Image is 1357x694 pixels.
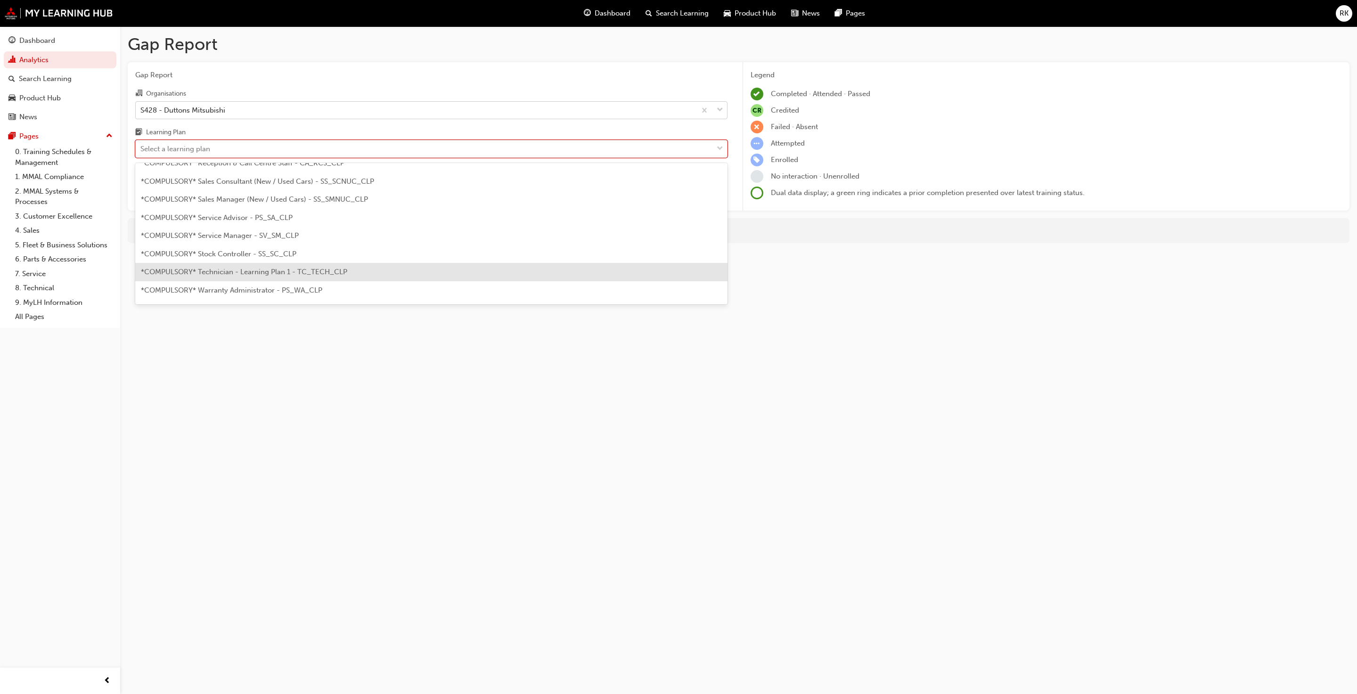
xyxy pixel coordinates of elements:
[751,70,1342,81] div: Legend
[771,90,870,98] span: Completed · Attended · Passed
[751,121,763,133] span: learningRecordVerb_FAIL-icon
[751,137,763,150] span: learningRecordVerb_ATTEMPT-icon
[717,143,723,155] span: down-icon
[141,213,293,222] span: *COMPULSORY* Service Advisor - PS_SA_CLP
[771,106,799,114] span: Credited
[638,4,716,23] a: search-iconSearch Learning
[11,223,116,238] a: 4. Sales
[8,113,16,122] span: news-icon
[4,128,116,145] button: Pages
[11,295,116,310] a: 9. MyLH Information
[8,94,16,103] span: car-icon
[8,37,16,45] span: guage-icon
[771,172,859,180] span: No interaction · Unenrolled
[135,90,142,98] span: organisation-icon
[146,89,186,98] div: Organisations
[146,128,186,137] div: Learning Plan
[11,238,116,253] a: 5. Fleet & Business Solutions
[4,32,116,49] a: Dashboard
[141,250,296,258] span: *COMPULSORY* Stock Controller - SS_SC_CLP
[791,8,798,19] span: news-icon
[802,8,820,19] span: News
[135,225,1342,236] div: For more in-depth analysis and data download, go to
[11,209,116,224] a: 3. Customer Excellence
[584,8,591,19] span: guage-icon
[771,139,805,147] span: Attempted
[846,8,865,19] span: Pages
[735,8,776,19] span: Product Hub
[11,310,116,324] a: All Pages
[646,8,652,19] span: search-icon
[141,286,322,294] span: *COMPULSORY* Warranty Administrator - PS_WA_CLP
[717,104,723,116] span: down-icon
[1340,8,1349,19] span: RK
[771,122,818,131] span: Failed · Absent
[19,73,72,84] div: Search Learning
[128,34,1349,55] h1: Gap Report
[4,51,116,69] a: Analytics
[11,252,116,267] a: 6. Parts & Accessories
[11,267,116,281] a: 7. Service
[835,8,842,19] span: pages-icon
[751,170,763,183] span: learningRecordVerb_NONE-icon
[140,144,210,155] div: Select a learning plan
[724,8,731,19] span: car-icon
[784,4,827,23] a: news-iconNews
[8,132,16,141] span: pages-icon
[135,70,728,81] span: Gap Report
[8,75,15,83] span: search-icon
[11,145,116,170] a: 0. Training Schedules & Management
[5,7,113,19] img: mmal
[141,195,368,204] span: *COMPULSORY* Sales Manager (New / Used Cars) - SS_SMNUC_CLP
[19,93,61,104] div: Product Hub
[19,35,55,46] div: Dashboard
[4,30,116,128] button: DashboardAnalyticsSearch LearningProduct HubNews
[1336,5,1352,22] button: RK
[11,281,116,295] a: 8. Technical
[141,231,299,240] span: *COMPULSORY* Service Manager - SV_SM_CLP
[656,8,709,19] span: Search Learning
[135,129,142,137] span: learningplan-icon
[4,70,116,88] a: Search Learning
[751,104,763,117] span: null-icon
[576,4,638,23] a: guage-iconDashboard
[140,105,225,115] div: S428 - Duttons Mitsubishi
[19,131,39,142] div: Pages
[595,8,630,19] span: Dashboard
[141,268,347,276] span: *COMPULSORY* Technician - Learning Plan 1 - TC_TECH_CLP
[141,304,421,312] span: *COMPULSORY* Workshop Supervisor / Foreperson - Learning Plan 1 - TC_WSF_CLP
[8,56,16,65] span: chart-icon
[4,108,116,126] a: News
[751,88,763,100] span: learningRecordVerb_COMPLETE-icon
[771,155,798,164] span: Enrolled
[11,170,116,184] a: 1. MMAL Compliance
[141,177,374,186] span: *COMPULSORY* Sales Consultant (New / Used Cars) - SS_SCNUC_CLP
[751,154,763,166] span: learningRecordVerb_ENROLL-icon
[141,159,344,167] span: *COMPULSORY* Reception & Call Centre Staff - CA_RCS_CLP
[11,184,116,209] a: 2. MMAL Systems & Processes
[4,90,116,107] a: Product Hub
[771,188,1085,197] span: Dual data display; a green ring indicates a prior completion presented over latest training status.
[104,675,111,687] span: prev-icon
[716,4,784,23] a: car-iconProduct Hub
[827,4,873,23] a: pages-iconPages
[106,130,113,142] span: up-icon
[19,112,37,122] div: News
